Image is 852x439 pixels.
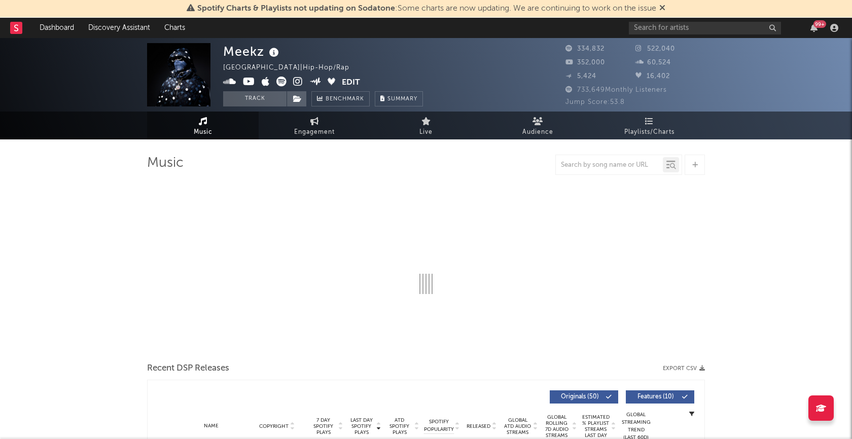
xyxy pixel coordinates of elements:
[223,91,287,106] button: Track
[386,417,413,435] span: ATD Spotify Plays
[387,96,417,102] span: Summary
[635,59,671,66] span: 60,524
[593,112,705,139] a: Playlists/Charts
[197,5,656,13] span: : Some charts are now updating. We are continuing to work on the issue
[565,46,605,52] span: 334,832
[419,126,433,138] span: Live
[342,77,360,89] button: Edit
[259,112,370,139] a: Engagement
[223,43,281,60] div: Meekz
[223,62,361,74] div: [GEOGRAPHIC_DATA] | Hip-Hop/Rap
[565,99,625,105] span: Jump Score: 53.8
[556,161,663,169] input: Search by song name or URL
[543,414,571,438] span: Global Rolling 7D Audio Streams
[663,365,705,372] button: Export CSV
[375,91,423,106] button: Summary
[32,18,81,38] a: Dashboard
[565,59,605,66] span: 352,000
[632,394,679,400] span: Features ( 10 )
[522,126,553,138] span: Audience
[157,18,192,38] a: Charts
[259,423,289,429] span: Copyright
[311,91,370,106] a: Benchmark
[310,417,337,435] span: 7 Day Spotify Plays
[424,418,454,433] span: Spotify Popularity
[197,5,395,13] span: Spotify Charts & Playlists not updating on Sodatone
[370,112,482,139] a: Live
[565,87,667,93] span: 733,649 Monthly Listeners
[147,362,229,375] span: Recent DSP Releases
[178,422,244,430] div: Name
[467,423,490,429] span: Released
[565,73,596,80] span: 5,424
[659,5,665,13] span: Dismiss
[813,20,826,28] div: 99 +
[482,112,593,139] a: Audience
[635,46,675,52] span: 522,040
[194,126,212,138] span: Music
[624,126,674,138] span: Playlists/Charts
[348,417,375,435] span: Last Day Spotify Plays
[294,126,335,138] span: Engagement
[626,390,694,404] button: Features(10)
[582,414,610,438] span: Estimated % Playlist Streams Last Day
[635,73,670,80] span: 16,402
[810,24,818,32] button: 99+
[629,22,781,34] input: Search for artists
[550,390,618,404] button: Originals(50)
[147,112,259,139] a: Music
[81,18,157,38] a: Discovery Assistant
[504,417,531,435] span: Global ATD Audio Streams
[326,93,364,105] span: Benchmark
[556,394,603,400] span: Originals ( 50 )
